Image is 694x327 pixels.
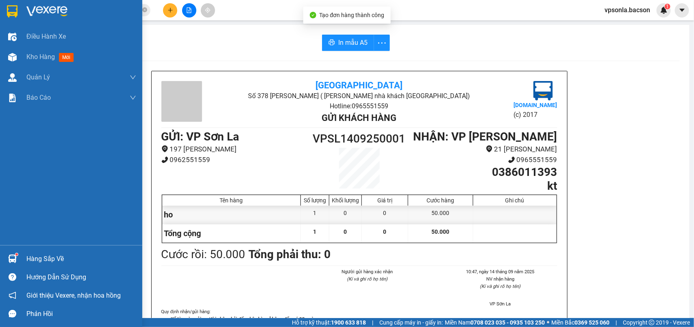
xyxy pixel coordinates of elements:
[8,94,17,102] img: solution-icon
[329,206,362,224] div: 0
[338,37,368,48] span: In mẫu A5
[475,197,555,204] div: Ghi chú
[329,39,335,47] span: printer
[413,130,557,143] b: NHẬN : VP [PERSON_NAME]
[201,3,215,18] button: aim
[616,318,617,327] span: |
[26,271,136,283] div: Hướng dẫn sử dụng
[130,94,136,101] span: down
[364,197,406,204] div: Giá trị
[666,4,669,9] span: 1
[533,81,553,101] img: logo.jpg
[409,154,557,165] li: 0965551559
[470,319,545,326] strong: 0708 023 035 - 0935 103 250
[182,3,196,18] button: file-add
[409,165,557,179] h1: 0386011393
[649,320,655,325] span: copyright
[162,206,301,224] div: ho
[379,318,443,327] span: Cung cấp máy in - giấy in:
[26,53,55,61] span: Kho hàng
[322,113,396,123] b: Gửi khách hàng
[331,319,366,326] strong: 1900 633 818
[26,31,66,42] span: Điều hành xe
[130,74,136,81] span: down
[161,145,168,152] span: environment
[679,7,686,14] span: caret-down
[598,5,657,15] span: vpsonla.bacson
[311,268,424,275] li: Người gửi hàng xác nhận
[8,53,17,61] img: warehouse-icon
[161,130,239,143] b: GỬI : VP Sơn La
[9,292,16,299] span: notification
[410,197,470,204] div: Cước hàng
[486,145,493,152] span: environment
[409,179,557,193] h1: kt
[227,91,491,101] li: Số 378 [PERSON_NAME] ( [PERSON_NAME] nhà khách [GEOGRAPHIC_DATA])
[347,276,387,282] i: (Kí và ghi rõ họ tên)
[372,318,373,327] span: |
[164,197,299,204] div: Tên hàng
[444,300,557,307] li: VP Sơn La
[7,5,17,18] img: logo-vxr
[171,316,318,322] strong: Kể từ ngày gửi, người nhận phải đến nhận hàng không để quá 03 ngày.
[362,206,408,224] div: 0
[310,130,409,148] h1: VPSL1409250001
[249,248,331,261] b: Tổng phải thu: 0
[161,144,310,155] li: 197 [PERSON_NAME]
[161,156,168,163] span: phone
[168,7,173,13] span: plus
[409,144,557,155] li: 21 [PERSON_NAME]
[301,206,329,224] div: 1
[142,7,147,12] span: close-circle
[26,253,136,265] div: Hàng sắp về
[26,92,51,103] span: Báo cáo
[444,275,557,283] li: NV nhận hàng
[665,4,670,9] sup: 1
[383,228,387,235] span: 0
[26,290,121,301] span: Giới thiệu Vexere, nhận hoa hồng
[310,12,316,18] span: check-circle
[8,255,17,263] img: warehouse-icon
[513,110,557,120] li: (c) 2017
[9,310,16,318] span: message
[161,154,310,165] li: 0962551559
[344,228,347,235] span: 0
[513,102,557,108] b: [DOMAIN_NAME]
[675,3,689,18] button: caret-down
[9,273,16,281] span: question-circle
[374,38,389,48] span: more
[303,197,327,204] div: Số lượng
[161,246,246,263] div: Cước rồi : 50.000
[26,72,50,82] span: Quản Lý
[59,53,74,62] span: mới
[15,253,18,256] sup: 1
[163,3,177,18] button: plus
[320,12,385,18] span: Tạo đơn hàng thành công
[315,80,402,90] b: [GEOGRAPHIC_DATA]
[292,318,366,327] span: Hỗ trợ kỹ thuật:
[574,319,609,326] strong: 0369 525 060
[331,197,359,204] div: Khối lượng
[551,318,609,327] span: Miền Bắc
[8,33,17,41] img: warehouse-icon
[8,73,17,82] img: warehouse-icon
[142,7,147,14] span: close-circle
[408,206,473,224] div: 50.000
[431,228,449,235] span: 50.000
[186,7,192,13] span: file-add
[26,308,136,320] div: Phản hồi
[508,156,515,163] span: phone
[374,35,390,51] button: more
[444,268,557,275] li: 10:47, ngày 14 tháng 09 năm 2025
[480,283,521,289] i: (Kí và ghi rõ họ tên)
[205,7,211,13] span: aim
[547,321,549,324] span: ⚪️
[660,7,668,14] img: icon-new-feature
[322,35,374,51] button: printerIn mẫu A5
[164,228,201,238] span: Tổng cộng
[227,101,491,111] li: Hotline: 0965551559
[313,228,317,235] span: 1
[445,318,545,327] span: Miền Nam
